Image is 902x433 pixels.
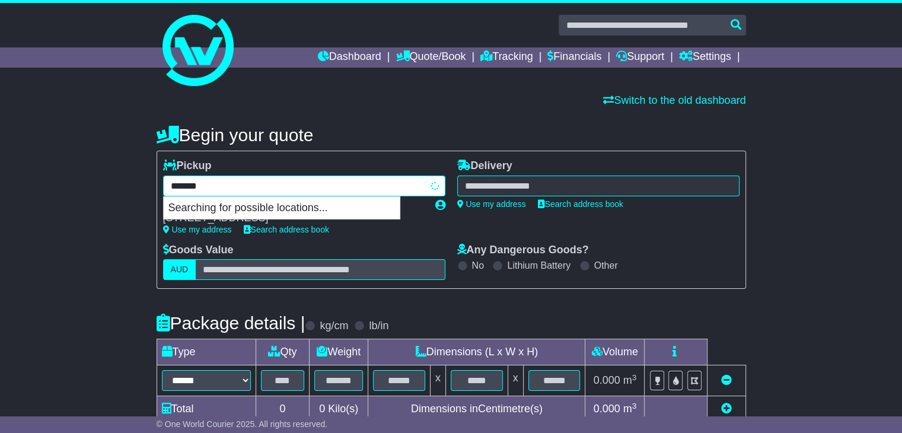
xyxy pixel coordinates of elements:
span: m [623,403,637,415]
label: Other [594,260,618,271]
a: Remove this item [721,374,732,386]
td: Dimensions (L x W x H) [368,339,585,365]
a: Support [616,47,664,68]
label: Delivery [457,160,512,173]
label: kg/cm [320,320,348,333]
a: Use my address [163,225,232,234]
label: Lithium Battery [507,260,570,271]
span: 0.000 [594,374,620,386]
a: Add new item [721,403,732,415]
span: 0.000 [594,403,620,415]
td: Kilo(s) [310,396,368,422]
td: 0 [256,396,310,422]
td: x [508,365,523,396]
a: Tracking [480,47,533,68]
p: Searching for possible locations... [164,197,400,219]
td: Type [157,339,256,365]
a: Search address book [244,225,329,234]
a: Financials [547,47,601,68]
a: Dashboard [318,47,381,68]
sup: 3 [632,373,637,382]
a: Switch to the old dashboard [603,94,745,106]
span: © One World Courier 2025. All rights reserved. [157,419,328,429]
td: Dimensions in Centimetre(s) [368,396,585,422]
span: 0 [319,403,325,415]
td: Weight [310,339,368,365]
td: Volume [585,339,645,365]
label: Pickup [163,160,212,173]
a: Search address book [538,199,623,209]
label: lb/in [369,320,388,333]
td: x [430,365,445,396]
a: Settings [679,47,731,68]
label: Goods Value [163,244,234,257]
h4: Package details | [157,313,305,333]
td: Total [157,396,256,422]
label: Any Dangerous Goods? [457,244,589,257]
sup: 3 [632,402,637,410]
a: Use my address [457,199,526,209]
td: Qty [256,339,310,365]
label: No [472,260,484,271]
span: m [623,374,637,386]
label: AUD [163,259,196,280]
h4: Begin your quote [157,125,746,145]
a: Quote/Book [396,47,466,68]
